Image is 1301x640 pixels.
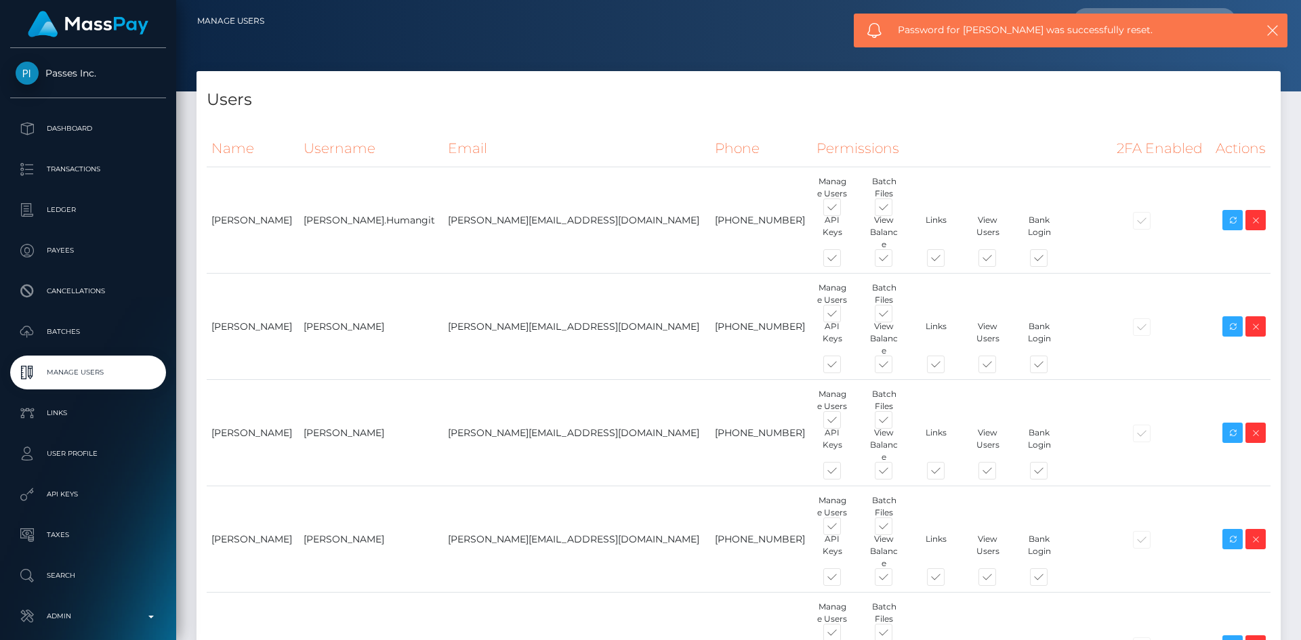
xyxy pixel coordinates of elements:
a: Payees [10,234,166,268]
p: Batches [16,322,161,342]
td: [PERSON_NAME][EMAIL_ADDRESS][DOMAIN_NAME] [443,167,710,274]
p: Transactions [16,159,161,179]
div: View Balance [858,214,909,251]
div: View Balance [858,533,909,570]
div: Links [910,320,962,357]
td: [PERSON_NAME][EMAIL_ADDRESS][DOMAIN_NAME] [443,486,710,593]
div: Links [910,214,962,251]
a: Taxes [10,518,166,552]
div: Batch Files [858,601,909,625]
a: API Keys [10,477,166,511]
td: [PHONE_NUMBER] [710,380,812,486]
div: API Keys [806,533,858,570]
a: User Profile [10,437,166,471]
p: Manage Users [16,362,161,383]
div: View Balance [858,427,909,463]
p: User Profile [16,444,161,464]
div: View Users [962,427,1013,463]
a: Links [10,396,166,430]
p: Taxes [16,525,161,545]
td: [PERSON_NAME] [299,486,443,593]
p: Payees [16,240,161,261]
td: [PERSON_NAME] [299,380,443,486]
div: API Keys [806,320,858,357]
p: Ledger [16,200,161,220]
div: Batch Files [858,388,909,412]
th: Email [443,130,710,167]
th: Actions [1210,130,1271,167]
a: Admin [10,599,166,633]
div: Manage Users [806,282,858,306]
p: Admin [16,606,161,626]
span: Password for [PERSON_NAME] was successfully reset. [898,23,1233,37]
div: Batch Files [858,282,909,306]
a: Manage Users [197,7,264,35]
a: Ledger [10,193,166,227]
td: [PERSON_NAME][EMAIL_ADDRESS][DOMAIN_NAME] [443,380,710,486]
p: Cancellations [16,281,161,301]
div: Batch Files [858,494,909,519]
a: Cancellations [10,274,166,308]
td: [PERSON_NAME] [207,486,299,593]
div: Manage Users [806,388,858,412]
a: Batches [10,315,166,349]
img: Passes Inc. [16,62,39,85]
td: [PHONE_NUMBER] [710,274,812,380]
h4: Users [207,88,1271,112]
td: [PERSON_NAME] [207,167,299,274]
div: API Keys [806,427,858,463]
a: Manage Users [10,356,166,389]
td: [PHONE_NUMBER] [710,486,812,593]
div: Manage Users [806,601,858,625]
td: [PHONE_NUMBER] [710,167,812,274]
th: Name [207,130,299,167]
div: View Users [962,320,1013,357]
img: MassPay Logo [28,11,148,37]
span: Passes Inc. [10,67,166,79]
div: Manage Users [806,175,858,200]
div: Bank Login [1014,320,1065,357]
p: Dashboard [16,119,161,139]
a: Search [10,559,166,593]
td: [PERSON_NAME] [299,274,443,380]
p: API Keys [16,484,161,505]
p: Links [16,403,161,423]
th: 2FA Enabled [1112,130,1210,167]
a: Transactions [10,152,166,186]
div: API Keys [806,214,858,251]
td: [PERSON_NAME][EMAIL_ADDRESS][DOMAIN_NAME] [443,274,710,380]
th: Username [299,130,443,167]
div: Bank Login [1014,214,1065,251]
div: Bank Login [1014,427,1065,463]
input: Search... [1073,8,1201,34]
th: Permissions [812,130,1112,167]
div: View Balance [858,320,909,357]
td: [PERSON_NAME] [207,380,299,486]
div: Links [910,533,962,570]
div: Manage Users [806,494,858,519]
p: Search [16,566,161,586]
a: Dashboard [10,112,166,146]
th: Phone [710,130,812,167]
div: Links [910,427,962,463]
div: View Users [962,214,1013,251]
div: View Users [962,533,1013,570]
div: Batch Files [858,175,909,200]
td: [PERSON_NAME].Humangit [299,167,443,274]
div: Bank Login [1014,533,1065,570]
td: [PERSON_NAME] [207,274,299,380]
